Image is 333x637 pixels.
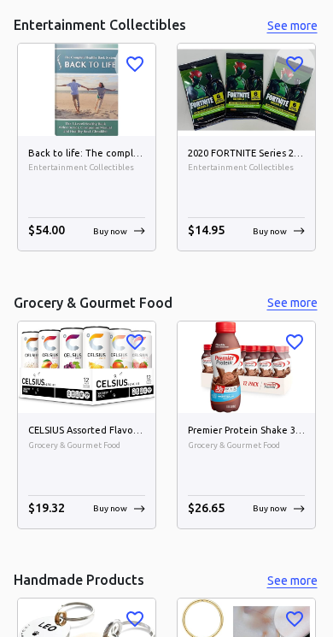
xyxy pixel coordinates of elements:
[28,501,65,515] span: $ 19.32
[28,223,65,237] span: $ 54.00
[28,146,145,162] h6: Back to life: The complete healthy back system DVD - 3 phase workout program
[28,161,145,174] span: Entertainment Collectibles
[18,44,155,135] img: Back to life: The complete healthy back system DVD - 3 phase workout program image
[18,321,155,413] img: CELSIUS Assorted Flavors Official Variety Pack, Functional Essential Energy Drinks, 12 Fl Oz (Pac...
[265,15,319,37] button: See more
[188,439,305,452] span: Grocery & Gourmet Food
[93,225,127,238] p: Buy now
[188,146,305,162] h6: 2020 FORTNITE Series 2 Trading Cards 3-Pack Retail Lot 6 Cards Per Pack 18 Cards total Superior S...
[14,294,172,312] h5: Grocery & Gourmet Food
[14,16,186,34] h5: Entertainment Collectibles
[188,501,225,515] span: $ 26.65
[178,321,315,413] img: Premier Protein Shake 30g Protein 1g Sugar 24 Vitamins Minerals Nutrients to Support Immune Healt...
[178,44,315,135] img: 2020 FORTNITE Series 2 Trading Cards 3-Pack Retail Lot 6 Cards Per Pack 18 Cards total Superior S...
[253,502,287,515] p: Buy now
[14,571,144,589] h5: Handmade Products
[188,423,305,439] h6: Premier Protein Shake 30g Protein 1g Sugar 24 Vitamins Minerals Nutrients to Support Immune Healt...
[265,570,319,592] button: See more
[28,423,145,439] h6: CELSIUS Assorted Flavors Official Variety Pack, Functional Essential Energy Drinks, 12 Fl Oz (Pac...
[253,225,287,238] p: Buy now
[28,439,145,452] span: Grocery & Gourmet Food
[93,502,127,515] p: Buy now
[188,161,305,174] span: Entertainment Collectibles
[188,223,225,237] span: $ 14.95
[265,292,319,314] button: See more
